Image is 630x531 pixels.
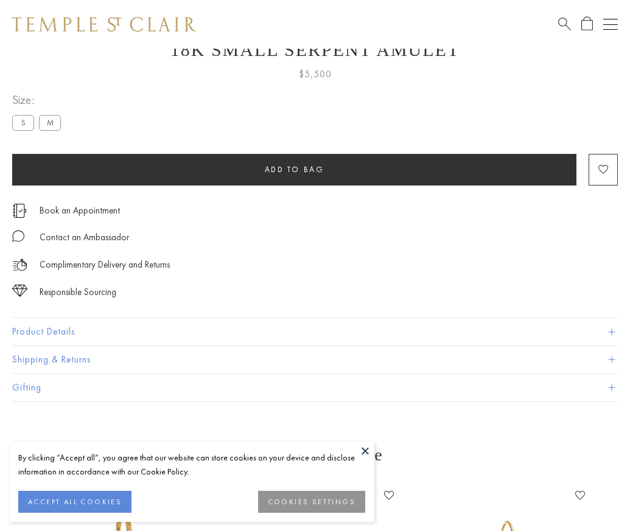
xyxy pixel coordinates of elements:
[12,115,34,130] label: S
[40,230,129,245] div: Contact an Ambassador
[12,346,618,373] button: Shipping & Returns
[12,230,24,242] img: MessageIcon-01_2.svg
[40,257,170,272] p: Complimentary Delivery and Returns
[299,66,332,82] span: $5,500
[40,204,120,217] a: Book an Appointment
[603,17,618,32] button: Open navigation
[558,16,571,32] a: Search
[12,204,27,218] img: icon_appointment.svg
[12,17,196,32] img: Temple St. Clair
[12,257,27,272] img: icon_delivery.svg
[12,285,27,297] img: icon_sourcing.svg
[40,285,116,300] div: Responsible Sourcing
[12,374,618,401] button: Gifting
[12,40,618,60] h1: 18K Small Serpent Amulet
[12,90,66,110] span: Size:
[18,491,131,513] button: ACCEPT ALL COOKIES
[18,451,365,479] div: By clicking “Accept all”, you agree that our website can store cookies on your device and disclos...
[258,491,365,513] button: COOKIES SETTINGS
[581,16,593,32] a: Open Shopping Bag
[12,318,618,345] button: Product Details
[265,164,324,175] span: Add to bag
[39,115,61,130] label: M
[12,154,576,186] button: Add to bag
